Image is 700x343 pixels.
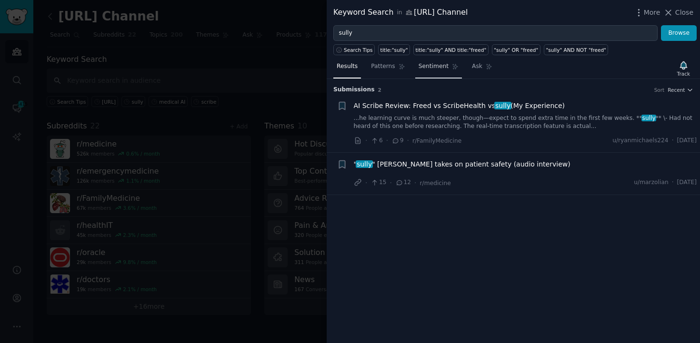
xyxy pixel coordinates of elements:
div: "sully" AND NOT "freed" [546,47,606,53]
span: 9 [391,137,403,145]
span: · [407,136,409,146]
input: Try a keyword related to your business [333,25,658,41]
span: · [365,136,367,146]
span: [DATE] [677,178,697,187]
div: Sort [654,87,665,93]
span: Ask [472,62,482,71]
span: in [397,9,402,17]
a: Ask [469,59,496,78]
span: 12 [395,178,411,187]
span: " " [PERSON_NAME] takes on patient safety (audio interview) [354,159,570,169]
span: More [644,8,660,18]
span: Search Tips [344,47,373,53]
a: "sully" OR "freed" [492,44,540,55]
span: sully [356,160,373,168]
span: · [414,178,416,188]
a: title:"sully" [378,44,410,55]
a: Results [333,59,361,78]
span: u/marzolian [634,178,668,187]
span: sully [494,102,511,109]
span: · [672,137,674,145]
span: AI Scribe Review: Freed vs ScribeHealth vs (My Experience) [354,101,565,111]
span: · [365,178,367,188]
div: "sully" OR "freed" [494,47,538,53]
a: AI Scribe Review: Freed vs ScribeHealth vssully(My Experience) [354,101,565,111]
span: Close [675,8,693,18]
div: title:"sully" [380,47,408,53]
button: Search Tips [333,44,375,55]
button: Recent [668,87,693,93]
span: r/FamilyMedicine [412,137,461,144]
span: Submission s [333,86,375,94]
span: · [672,178,674,187]
span: [DATE] [677,137,697,145]
span: sully [641,115,657,121]
a: Sentiment [415,59,462,78]
button: More [634,8,660,18]
button: Track [674,59,693,78]
div: title:"sully" AND title:"freed" [415,47,486,53]
span: Results [337,62,358,71]
span: r/medicine [420,180,451,186]
a: "sully" AND NOT "freed" [544,44,609,55]
span: Recent [668,87,685,93]
div: Keyword Search [URL] Channel [333,7,468,19]
button: Browse [661,25,697,41]
span: Patterns [371,62,395,71]
button: Close [663,8,693,18]
span: · [386,136,388,146]
a: title:"sully" AND title:"freed" [413,44,489,55]
a: ...he learning curve is much steeper, though—expect to spend extra time in the first few weeks. *... [354,114,697,131]
span: 15 [370,178,386,187]
a: "sully" [PERSON_NAME] takes on patient safety (audio interview) [354,159,570,169]
div: Track [677,70,690,77]
span: · [390,178,392,188]
span: 2 [378,87,381,93]
span: Sentiment [419,62,449,71]
span: u/ryanmichaels224 [612,137,669,145]
a: Patterns [368,59,408,78]
span: 6 [370,137,382,145]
